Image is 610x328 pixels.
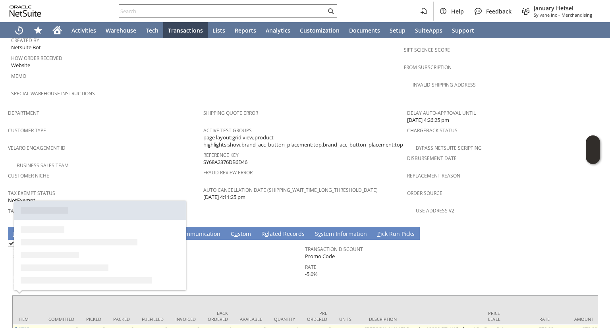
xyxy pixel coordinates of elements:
a: Promotion [14,274,42,281]
a: Delay Auto-Approval Until [407,110,476,116]
span: Warehouse [106,27,136,34]
span: -5.0% [305,270,318,278]
a: Reports [230,22,261,38]
span: Website [11,62,30,69]
a: Business Sales Team [17,162,69,169]
span: Feedback [486,8,512,15]
a: Department [8,110,39,116]
a: Order Source [407,190,442,197]
a: Communication [176,230,222,239]
a: Analytics [261,22,295,38]
span: P [377,230,380,237]
span: Support [452,27,474,34]
a: Invalid Shipping Address [413,81,476,88]
span: Analytics [266,27,290,34]
span: [DATE] 4:26:25 pm [407,116,449,124]
a: Home [48,22,67,38]
span: Promo Code [305,253,335,260]
div: Pre Ordered [307,310,327,322]
a: How Order Received [11,55,62,62]
a: SuiteApps [410,22,447,38]
span: Transactions [168,27,203,34]
a: Customization [295,22,344,38]
div: Price Level [488,310,506,322]
a: Transaction Discount [305,246,363,253]
span: Activities [71,27,96,34]
div: Back Ordered [208,310,228,322]
svg: logo [10,6,41,17]
a: Tax Exempt Status [8,190,55,197]
a: Chargeback Status [407,127,457,134]
span: Netsuite Bot [11,44,41,51]
a: Pick Run Picks [375,230,417,239]
img: Checked [8,240,15,247]
input: Search [119,6,326,16]
div: Units [339,316,357,322]
a: Items [11,230,31,239]
div: Shortcuts [29,22,48,38]
span: Setup [390,27,405,34]
a: Warehouse [101,22,141,38]
div: Packed [113,316,130,322]
div: Fulfilled [142,316,164,322]
svg: Shortcuts [33,25,43,35]
div: Item [19,316,37,322]
div: Rate [518,316,550,322]
div: Description [369,316,476,322]
a: Memo [11,73,26,79]
span: Reports [235,27,256,34]
span: e [265,230,268,237]
svg: Recent Records [14,25,24,35]
a: Fraud Review Error [203,169,253,176]
span: SAFE8675309B [14,253,48,260]
span: I [13,230,15,237]
svg: Home [52,25,62,35]
a: Tax Exemption Document URL [8,208,83,214]
a: Documents [344,22,385,38]
div: Available [240,316,262,322]
span: Help [451,8,464,15]
span: Documents [349,27,380,34]
span: y [318,230,321,237]
iframe: Click here to launch Oracle Guided Learning Help Panel [586,135,600,164]
a: Related Records [259,230,307,239]
a: Support [447,22,479,38]
a: Use Address V2 [416,207,454,214]
span: NotExempt [8,197,35,204]
a: Disbursement Date [407,155,457,162]
a: Activities [67,22,101,38]
span: Merchandising II [562,12,596,18]
span: 5% Off [14,281,29,288]
span: SuiteApps [415,27,442,34]
a: Transactions [163,22,208,38]
div: Picked [86,316,101,322]
span: Oracle Guided Learning Widget. To move around, please hold and drag [586,150,600,164]
span: SY68A2376DB6D46 [203,158,247,166]
div: Invoiced [176,316,196,322]
span: Customization [300,27,340,34]
a: Recent Records [10,22,29,38]
a: Auto Cancellation Date (shipping_wait_time_long_threshold_date) [203,187,378,193]
a: Reference Key [203,152,239,158]
div: Quantity [274,316,295,322]
a: Replacement reason [407,172,460,179]
div: Amount [562,316,593,322]
a: Velaro Engagement ID [8,145,66,151]
svg: Search [326,6,336,16]
a: Active Test Groups [203,127,252,134]
a: Unrolled view on [588,228,597,238]
a: Lists [208,22,230,38]
span: - [558,12,560,18]
a: Coupon Code [14,246,48,253]
a: Shipping Quote Error [203,110,258,116]
a: Customer Type [8,127,46,134]
span: page layout:grid view,product highlights:show,brand_acc_button_placement:top,brand_acc_button_pla... [203,134,403,149]
span: Lists [212,27,225,34]
div: Committed [48,316,74,322]
a: Sift Science Score [404,46,450,53]
a: Setup [385,22,410,38]
span: u [234,230,238,237]
a: Created By [11,37,39,44]
a: Custom [229,230,253,239]
a: Bypass NetSuite Scripting [416,145,482,151]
